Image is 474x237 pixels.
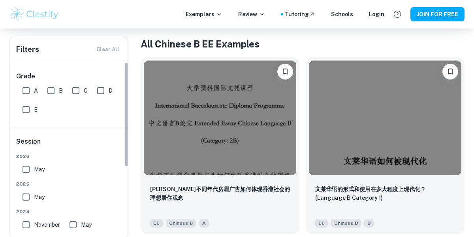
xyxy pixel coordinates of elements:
[391,8,404,21] button: Help and Feedback
[369,10,384,19] a: Login
[16,153,122,160] span: 2026
[16,72,122,81] h6: Grade
[144,61,296,175] img: Chinese B EE example thumbnail: 浅析不同年代房屋广告如何体现香港社会的理想居住观念
[16,44,39,55] h6: Filters
[141,37,465,51] h1: All Chinese B EE Examples
[285,10,315,19] a: Tutoring
[306,57,465,234] a: Please log in to bookmark exemplars文莱华语的形式和使用在多大程度上现代化？(Language B Category 1)EEChinese BB
[364,219,374,228] span: B
[442,64,458,80] button: Please log in to bookmark exemplars
[166,219,196,228] span: Chinese B
[34,165,45,174] span: May
[315,185,455,202] p: 文莱华语的形式和使用在多大程度上现代化？(Language B Category 1)
[186,10,222,19] p: Exemplars
[81,220,92,229] span: May
[16,208,122,215] span: 2024
[16,180,122,188] span: 2025
[150,185,290,202] p: 浅析不同年代房屋广告如何体现香港社会的理想居住观念
[34,193,45,201] span: May
[410,7,465,21] button: JOIN FOR FREE
[84,86,88,95] span: C
[331,219,361,228] span: Chinese B
[150,219,163,228] span: EE
[34,86,38,95] span: A
[16,137,122,153] h6: Session
[9,6,60,22] img: Clastify logo
[238,10,265,19] p: Review
[59,86,63,95] span: B
[109,86,113,95] span: D
[34,105,38,114] span: E
[277,64,293,80] button: Please log in to bookmark exemplars
[331,10,353,19] a: Schools
[141,57,299,234] a: Please log in to bookmark exemplars浅析不同年代房屋广告如何体现香港社会的理想居住观念EEChinese BA
[199,219,209,228] span: A
[309,61,461,175] img: Chinese B EE example thumbnail: 文莱华语的形式和使用在多大程度上现代化？(Language B Category
[315,219,328,228] span: EE
[34,220,60,229] span: November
